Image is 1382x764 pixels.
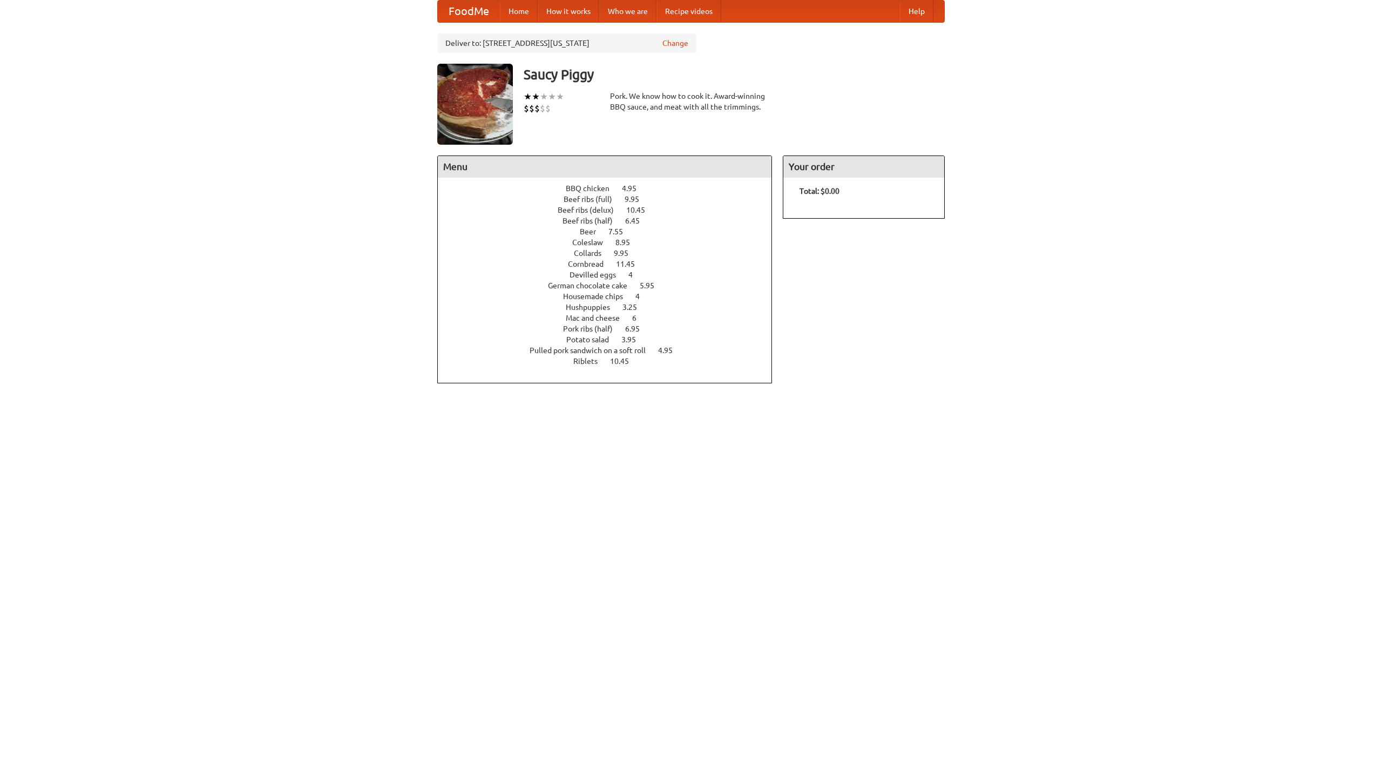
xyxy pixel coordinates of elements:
li: ★ [556,91,564,103]
span: 11.45 [616,260,646,268]
span: 10.45 [610,357,640,366]
a: German chocolate cake 5.95 [548,281,674,290]
span: Cornbread [568,260,614,268]
span: Beef ribs (half) [563,217,624,225]
a: Pork ribs (half) 6.95 [563,324,660,333]
span: Potato salad [566,335,620,344]
li: $ [534,103,540,114]
span: German chocolate cake [548,281,638,290]
li: $ [545,103,551,114]
span: 6 [632,314,647,322]
span: BBQ chicken [566,184,620,193]
span: Beef ribs (full) [564,195,623,204]
li: ★ [524,91,532,103]
a: Beer 7.55 [580,227,643,236]
span: Pork ribs (half) [563,324,624,333]
span: 9.95 [614,249,639,258]
a: Beef ribs (delux) 10.45 [558,206,665,214]
span: Mac and cheese [566,314,631,322]
img: angular.jpg [437,64,513,145]
span: Collards [574,249,612,258]
span: 4 [628,271,643,279]
div: Deliver to: [STREET_ADDRESS][US_STATE] [437,33,696,53]
span: Beer [580,227,607,236]
li: ★ [532,91,540,103]
a: FoodMe [438,1,500,22]
a: Mac and cheese 6 [566,314,656,322]
a: Pulled pork sandwich on a soft roll 4.95 [530,346,693,355]
a: Home [500,1,538,22]
a: Who we are [599,1,656,22]
a: BBQ chicken 4.95 [566,184,656,193]
a: Help [900,1,933,22]
span: 4 [635,292,651,301]
li: $ [540,103,545,114]
span: Devilled eggs [570,271,627,279]
a: Potato salad 3.95 [566,335,656,344]
a: Coleslaw 8.95 [572,238,650,247]
span: Housemade chips [563,292,634,301]
li: ★ [548,91,556,103]
h4: Your order [783,156,944,178]
span: 6.45 [625,217,651,225]
span: 8.95 [615,238,641,247]
li: $ [529,103,534,114]
a: Hushpuppies 3.25 [566,303,657,312]
span: Pulled pork sandwich on a soft roll [530,346,656,355]
span: 5.95 [640,281,665,290]
a: Recipe videos [656,1,721,22]
a: Cornbread 11.45 [568,260,655,268]
span: Coleslaw [572,238,614,247]
h4: Menu [438,156,771,178]
b: Total: $0.00 [800,187,839,195]
a: Collards 9.95 [574,249,648,258]
li: ★ [540,91,548,103]
a: Housemade chips 4 [563,292,660,301]
a: Devilled eggs 4 [570,271,653,279]
a: Riblets 10.45 [573,357,649,366]
span: 6.95 [625,324,651,333]
span: Hushpuppies [566,303,621,312]
span: 4.95 [622,184,647,193]
a: Change [662,38,688,49]
span: 7.55 [608,227,634,236]
div: Pork. We know how to cook it. Award-winning BBQ sauce, and meat with all the trimmings. [610,91,772,112]
a: Beef ribs (half) 6.45 [563,217,660,225]
span: Riblets [573,357,608,366]
span: 9.95 [625,195,650,204]
span: Beef ribs (delux) [558,206,625,214]
span: 4.95 [658,346,683,355]
a: How it works [538,1,599,22]
span: 3.25 [622,303,648,312]
span: 10.45 [626,206,656,214]
a: Beef ribs (full) 9.95 [564,195,659,204]
h3: Saucy Piggy [524,64,945,85]
li: $ [524,103,529,114]
span: 3.95 [621,335,647,344]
